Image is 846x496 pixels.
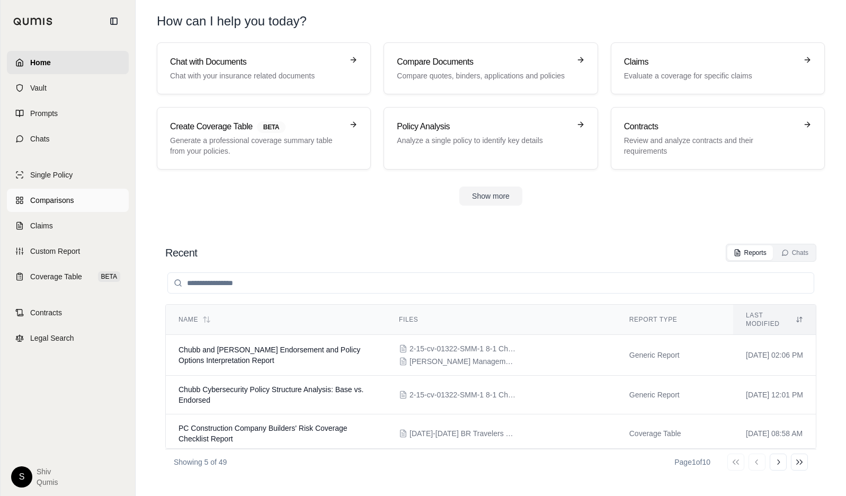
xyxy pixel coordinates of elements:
h3: Chat with Documents [170,56,343,68]
a: Create Coverage TableBETAGenerate a professional coverage summary table from your policies. [157,107,371,170]
button: Chats [775,245,815,260]
span: Prompts [30,108,58,119]
th: Report Type [617,305,733,335]
h2: Recent [165,245,197,260]
a: Chats [7,127,129,150]
a: ContractsReview and analyze contracts and their requirements [611,107,825,170]
a: Claims [7,214,129,237]
h3: Claims [624,56,797,68]
h3: Create Coverage Table [170,120,343,133]
a: Comparisons [7,189,129,212]
button: Reports [727,245,773,260]
h3: Contracts [624,120,797,133]
a: Contracts [7,301,129,324]
a: Policy AnalysisAnalyze a single policy to identify key details [384,107,598,170]
div: Reports [734,249,767,257]
div: Last modified [746,311,803,328]
a: ClaimsEvaluate a coverage for specific claims [611,42,825,94]
span: PC Construction Company Builders' Risk Coverage Checklist Report [179,424,348,443]
span: 2024-2026 BR Travelers Policy QT-660-6T156565-TIL-24.pdf [409,428,515,439]
h3: Policy Analysis [397,120,569,133]
td: [DATE] 08:58 AM [733,414,816,453]
td: Generic Report [617,376,733,414]
a: Home [7,51,129,74]
span: Qumis [37,477,58,488]
span: Claims [30,220,53,231]
span: Chubb Cybersecurity Policy Structure Analysis: Base vs. Endorsed [179,385,363,404]
span: Chats [30,134,50,144]
span: 2-15-cv-01322-SMM-1 8-1 Chubb Cyber2.pdf [409,343,515,354]
span: Custom Report [30,246,80,256]
span: Contracts [30,307,62,318]
a: Single Policy [7,163,129,187]
p: Showing 5 of 49 [174,457,227,467]
p: Analyze a single policy to identify key details [397,135,569,146]
div: S [11,466,32,488]
span: Coverage Table [30,271,82,282]
td: Generic Report [617,335,733,376]
button: Show more [459,187,522,206]
span: Comparisons [30,195,74,206]
a: Chat with DocumentsChat with your insurance related documents [157,42,371,94]
td: [DATE] 02:06 PM [733,335,816,376]
span: Home [30,57,51,68]
img: Qumis Logo [13,17,53,25]
span: Legal Search [30,333,74,343]
h1: How can I help you today? [157,13,825,30]
a: Custom Report [7,240,129,263]
div: Name [179,315,373,324]
a: Compare DocumentsCompare quotes, binders, applications and policies [384,42,598,94]
span: Single Policy [30,170,73,180]
p: Generate a professional coverage summary table from your policies. [170,135,343,156]
a: Coverage TableBETA [7,265,129,288]
span: Beazley Management Liability.pdf [409,356,515,367]
span: 2-15-cv-01322-SMM-1 8-1 Chubb Cyber2.pdf [409,389,515,400]
span: BETA [98,271,120,282]
td: [DATE] 12:01 PM [733,376,816,414]
h3: Compare Documents [397,56,569,68]
td: Coverage Table [617,414,733,453]
th: Files [386,305,617,335]
div: Chats [781,249,808,257]
button: Collapse sidebar [105,13,122,30]
a: Vault [7,76,129,100]
span: Vault [30,83,47,93]
a: Legal Search [7,326,129,350]
p: Chat with your insurance related documents [170,70,343,81]
p: Compare quotes, binders, applications and policies [397,70,569,81]
p: Review and analyze contracts and their requirements [624,135,797,156]
span: Shiv [37,466,58,477]
span: BETA [257,121,286,133]
p: Evaluate a coverage for specific claims [624,70,797,81]
span: Chubb and Beazley Endorsement and Policy Options Interpretation Report [179,346,360,365]
div: Page 1 of 10 [674,457,710,467]
a: Prompts [7,102,129,125]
